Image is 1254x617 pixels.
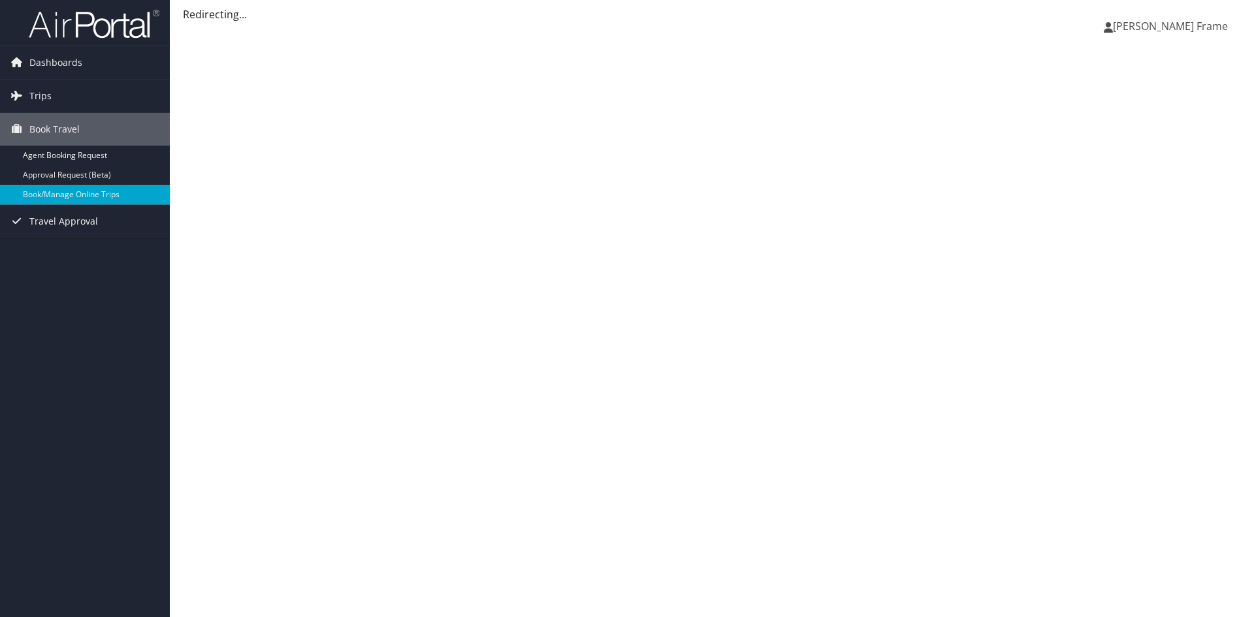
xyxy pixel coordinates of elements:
[29,113,80,146] span: Book Travel
[29,205,98,238] span: Travel Approval
[183,7,1241,22] div: Redirecting...
[29,80,52,112] span: Trips
[1113,19,1228,33] span: [PERSON_NAME] Frame
[29,46,82,79] span: Dashboards
[29,8,159,39] img: airportal-logo.png
[1104,7,1241,46] a: [PERSON_NAME] Frame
